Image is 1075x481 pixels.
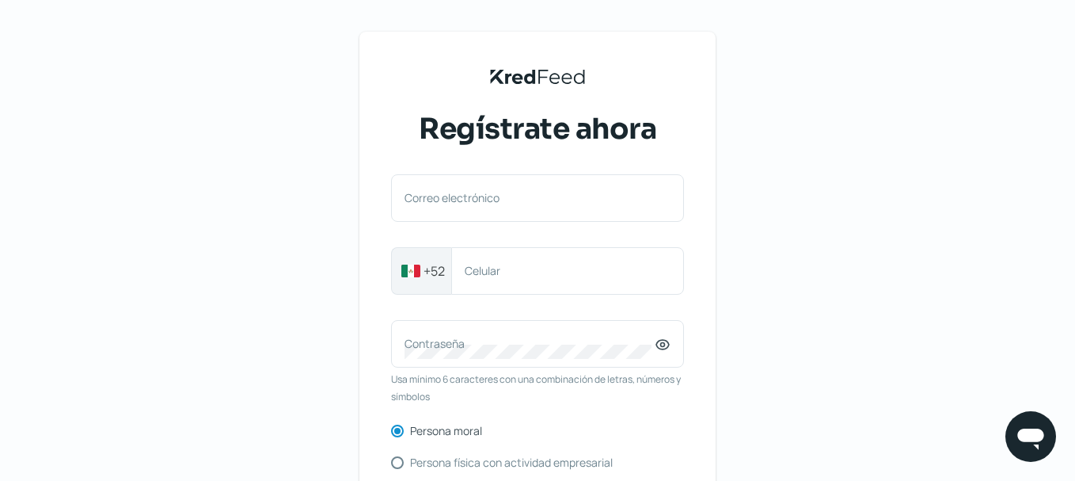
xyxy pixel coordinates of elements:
[405,336,655,351] label: Contraseña
[405,190,655,205] label: Correo electrónico
[410,457,613,468] label: Persona física con actividad empresarial
[1015,421,1047,452] img: chatIcon
[410,426,482,437] label: Persona moral
[465,263,655,278] label: Celular
[424,261,445,281] span: +52
[419,109,656,149] span: Regístrate ahora
[391,371,684,405] span: Usa mínimo 6 caracteres con una combinación de letras, números y símbolos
